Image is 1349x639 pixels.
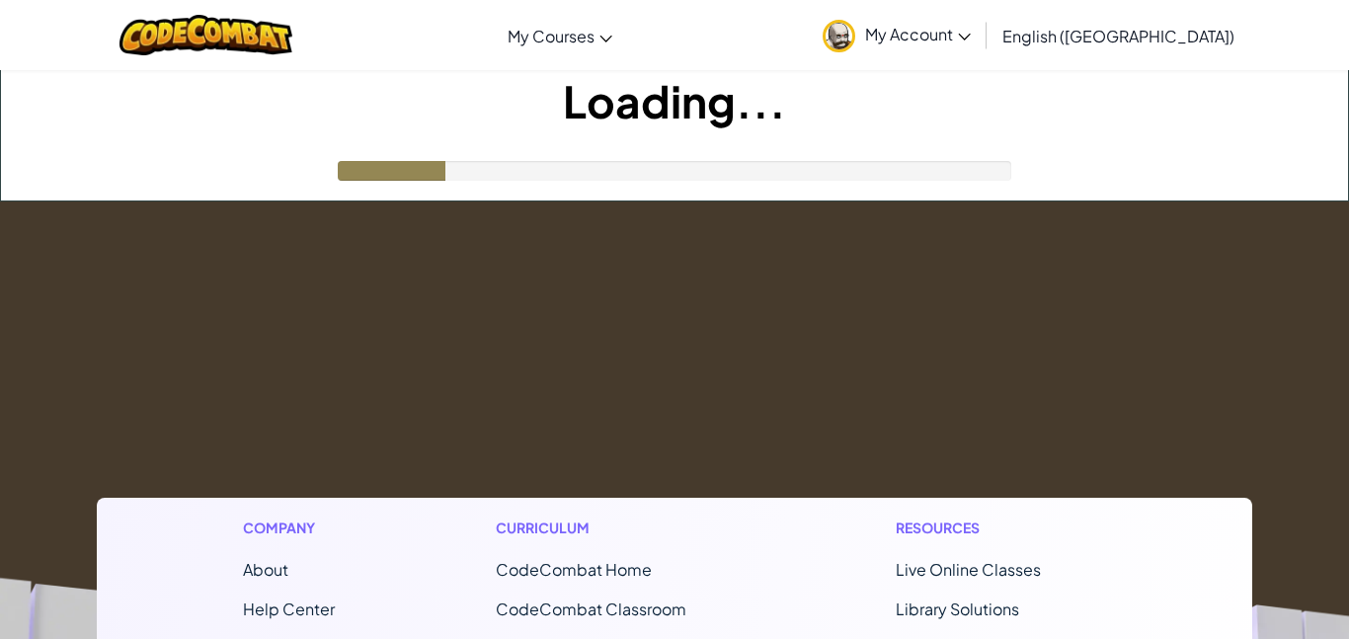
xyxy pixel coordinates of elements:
[992,9,1244,62] a: English ([GEOGRAPHIC_DATA])
[896,599,1019,619] a: Library Solutions
[243,518,335,538] h1: Company
[243,599,335,619] a: Help Center
[896,559,1041,580] a: Live Online Classes
[896,518,1106,538] h1: Resources
[498,9,622,62] a: My Courses
[119,15,292,55] img: CodeCombat logo
[496,559,652,580] span: CodeCombat Home
[508,26,595,46] span: My Courses
[1002,26,1234,46] span: English ([GEOGRAPHIC_DATA])
[496,599,686,619] a: CodeCombat Classroom
[243,559,288,580] a: About
[865,24,971,44] span: My Account
[1,70,1348,131] h1: Loading...
[823,20,855,52] img: avatar
[496,518,735,538] h1: Curriculum
[813,4,981,66] a: My Account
